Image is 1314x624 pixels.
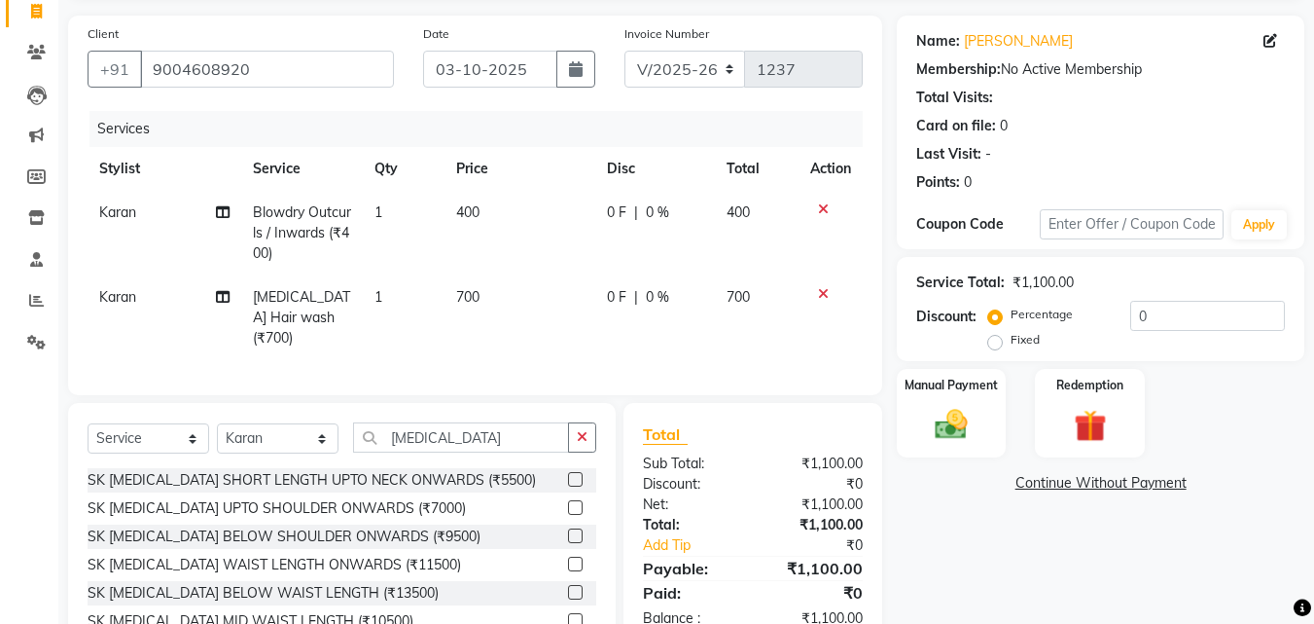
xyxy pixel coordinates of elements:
[916,144,981,165] div: Last Visit:
[1000,116,1008,136] div: 0
[753,474,877,495] div: ₹0
[363,147,444,191] th: Qty
[88,147,241,191] th: Stylist
[88,25,119,43] label: Client
[753,454,877,474] div: ₹1,100.00
[628,515,753,535] div: Total:
[353,422,569,453] input: Search or Scan
[1011,306,1073,323] label: Percentage
[628,474,753,495] div: Discount:
[916,307,977,327] div: Discount:
[607,202,626,223] span: 0 F
[241,147,364,191] th: Service
[985,144,991,165] div: -
[253,203,351,262] span: Blowdry Outcurls / Inwards (₹400)
[916,116,996,136] div: Card on file:
[727,288,750,306] span: 700
[628,495,753,515] div: Net:
[456,288,479,306] span: 700
[99,288,136,306] span: Karan
[628,557,753,580] div: Payable:
[964,31,1073,52] a: [PERSON_NAME]
[916,59,1001,80] div: Membership:
[140,51,394,88] input: Search by Name/Mobile/Email/Code
[753,495,877,515] div: ₹1,100.00
[916,88,993,108] div: Total Visits:
[916,31,960,52] div: Name:
[628,581,753,605] div: Paid:
[727,203,750,221] span: 400
[753,581,877,605] div: ₹0
[253,288,350,347] span: [MEDICAL_DATA] Hair wash (₹700)
[646,202,669,223] span: 0 %
[1064,406,1117,446] img: _gift.svg
[423,25,449,43] label: Date
[774,535,878,556] div: ₹0
[901,473,1300,494] a: Continue Without Payment
[715,147,799,191] th: Total
[88,470,536,491] div: SK [MEDICAL_DATA] SHORT LENGTH UPTO NECK ONWARDS (₹5500)
[916,214,1039,235] div: Coupon Code
[456,203,479,221] span: 400
[628,535,773,556] a: Add Tip
[88,527,480,547] div: SK [MEDICAL_DATA] BELOW SHOULDER ONWARDS (₹9500)
[607,287,626,308] span: 0 F
[1040,209,1224,239] input: Enter Offer / Coupon Code
[799,147,863,191] th: Action
[753,557,877,580] div: ₹1,100.00
[916,59,1285,80] div: No Active Membership
[634,287,638,308] span: |
[1011,331,1040,349] label: Fixed
[374,288,382,306] span: 1
[88,51,142,88] button: +91
[624,25,709,43] label: Invoice Number
[634,202,638,223] span: |
[1012,273,1074,293] div: ₹1,100.00
[1056,377,1123,394] label: Redemption
[753,515,877,535] div: ₹1,100.00
[925,406,977,443] img: _cash.svg
[646,287,669,308] span: 0 %
[595,147,715,191] th: Disc
[88,555,461,575] div: SK [MEDICAL_DATA] WAIST LENGTH ONWARDS (₹11500)
[88,498,466,519] div: SK [MEDICAL_DATA] UPTO SHOULDER ONWARDS (₹7000)
[905,377,998,394] label: Manual Payment
[99,203,136,221] span: Karan
[88,583,439,604] div: SK [MEDICAL_DATA] BELOW WAIST LENGTH (₹13500)
[964,172,972,193] div: 0
[1231,210,1287,239] button: Apply
[89,111,877,147] div: Services
[628,454,753,474] div: Sub Total:
[916,172,960,193] div: Points:
[374,203,382,221] span: 1
[444,147,595,191] th: Price
[916,273,1005,293] div: Service Total:
[643,424,688,445] span: Total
